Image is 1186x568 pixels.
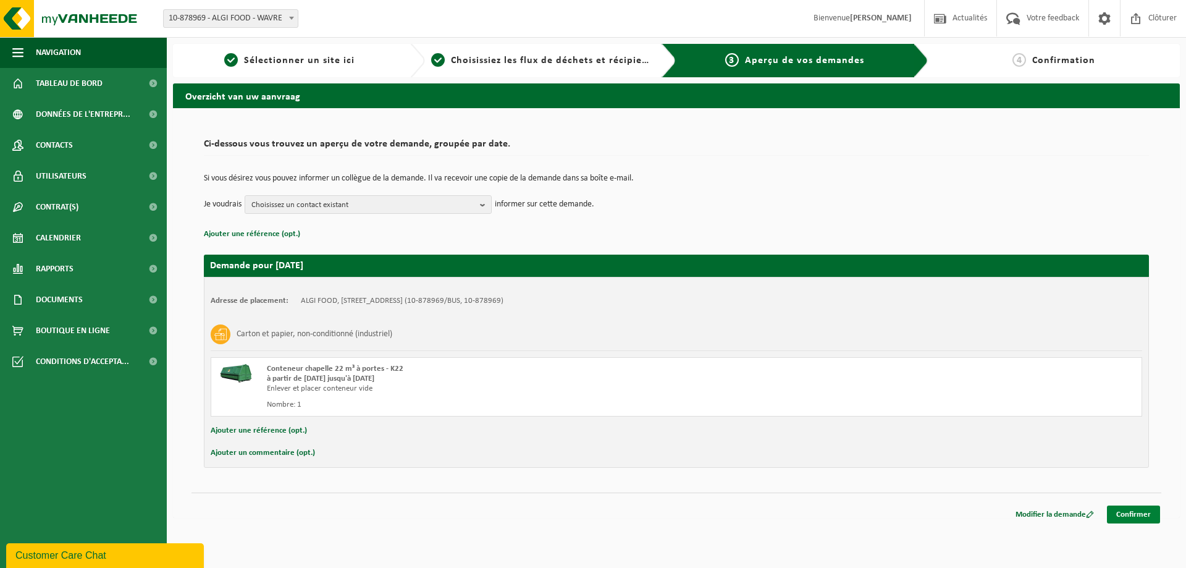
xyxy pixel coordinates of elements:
span: Confirmation [1032,56,1095,66]
p: informer sur cette demande. [495,195,594,214]
h2: Ci-dessous vous trouvez un aperçu de votre demande, groupée par date. [204,139,1149,156]
div: Enlever et placer conteneur vide [267,384,726,394]
span: 3 [725,53,739,67]
span: 4 [1012,53,1026,67]
button: Ajouter une référence (opt.) [211,423,307,439]
span: Rapports [36,253,74,284]
span: Choisissez un contact existant [251,196,475,214]
iframe: chat widget [6,541,206,568]
span: Sélectionner un site ici [244,56,355,66]
button: Choisissez un contact existant [245,195,492,214]
span: Choisissiez les flux de déchets et récipients [451,56,657,66]
strong: à partir de [DATE] jusqu'à [DATE] [267,375,374,383]
span: Conditions d'accepta... [36,346,129,377]
span: 10-878969 - ALGI FOOD - WAVRE [163,9,298,28]
p: Je voudrais [204,195,242,214]
span: Contacts [36,130,73,161]
button: Ajouter un commentaire (opt.) [211,445,315,461]
span: 2 [431,53,445,67]
img: HK-XK-22-GN-00.png [217,364,254,383]
button: Ajouter une référence (opt.) [204,226,300,242]
td: ALGI FOOD, [STREET_ADDRESS] (10-878969/BUS, 10-878969) [301,296,503,306]
strong: Adresse de placement: [211,297,288,305]
strong: [PERSON_NAME] [850,14,912,23]
span: Boutique en ligne [36,315,110,346]
span: Aperçu de vos demandes [745,56,864,66]
span: 1 [224,53,238,67]
a: 1Sélectionner un site ici [179,53,400,68]
h3: Carton et papier, non-conditionné (industriel) [237,324,392,344]
a: 2Choisissiez les flux de déchets et récipients [431,53,652,68]
p: Si vous désirez vous pouvez informer un collègue de la demande. Il va recevoir une copie de la de... [204,174,1149,183]
span: Conteneur chapelle 22 m³ à portes - K22 [267,365,403,373]
span: Calendrier [36,223,81,253]
span: Utilisateurs [36,161,86,192]
a: Confirmer [1107,506,1160,523]
span: 10-878969 - ALGI FOOD - WAVRE [164,10,298,27]
div: Nombre: 1 [267,400,726,410]
span: Navigation [36,37,81,68]
span: Documents [36,284,83,315]
strong: Demande pour [DATE] [210,261,303,271]
a: Modifier la demande [1006,506,1103,523]
span: Tableau de bord [36,68,103,99]
span: Données de l'entrepr... [36,99,130,130]
span: Contrat(s) [36,192,78,223]
h2: Overzicht van uw aanvraag [173,83,1180,108]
